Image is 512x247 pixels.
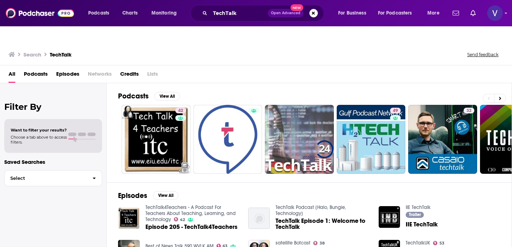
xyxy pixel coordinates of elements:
span: Networks [88,68,112,83]
a: TechTalkUK [406,240,430,246]
img: User Profile [487,5,503,21]
a: Show notifications dropdown [468,7,479,19]
a: PodcastsView All [118,92,180,101]
span: 49 [393,107,398,114]
button: Send feedback [465,52,501,58]
img: IIE TechTalk [379,206,400,228]
a: 32 [408,105,477,174]
a: EpisodesView All [118,191,178,200]
h3: Search [23,51,41,58]
a: TechTalk4Teachers - A Podcast For Teachers About Teaching, Learning, and Technology [145,204,236,222]
a: 42 [122,105,191,174]
p: Saved Searches [4,159,102,165]
div: Search podcasts, credits, & more... [197,5,331,21]
a: TechTalk Podcast [Halo, Bungie, Technology] [276,204,346,216]
a: satellite Botcast [276,240,310,246]
a: TechTalk Episode 1: Welcome to TechTalk [276,218,370,230]
h3: TechTalk [50,51,71,58]
img: Podchaser - Follow, Share and Rate Podcasts [6,6,74,20]
img: Episode 205 - TechTalk4Teachers [118,208,140,229]
span: Trailer [409,213,421,217]
span: Logged in as victoria.wilson [487,5,503,21]
a: Show notifications dropdown [450,7,462,19]
a: All [9,68,15,83]
button: open menu [333,7,375,19]
span: New [290,4,303,11]
button: Open AdvancedNew [268,9,304,17]
span: Open Advanced [271,11,300,15]
button: open menu [422,7,448,19]
span: Charts [122,8,138,18]
button: View All [153,191,178,200]
a: Charts [118,7,142,19]
a: 38 [313,241,325,245]
span: Want to filter your results? [11,128,67,133]
a: Episodes [56,68,79,83]
a: IIE TechTalk [406,221,438,227]
span: 42 [180,218,185,221]
button: View All [154,92,180,101]
button: Select [4,170,102,186]
button: open menu [373,7,422,19]
img: TechTalk Episode 1: Welcome to TechTalk [248,208,270,229]
span: Lists [147,68,158,83]
button: open menu [83,7,118,19]
span: 53 [439,242,444,245]
span: 42 [178,107,183,114]
h2: Filter By [4,102,102,112]
h2: Episodes [118,191,147,200]
button: Show profile menu [487,5,503,21]
h2: Podcasts [118,92,149,101]
a: IIE TechTalk [406,204,431,210]
span: 32 [466,107,471,114]
span: Select [5,176,87,181]
span: For Podcasters [378,8,412,18]
a: Credits [120,68,139,83]
a: 42 [174,217,185,221]
a: Podcasts [24,68,48,83]
a: 49 [337,105,406,174]
a: 49 [390,108,401,113]
button: open menu [146,7,186,19]
span: Podcasts [88,8,109,18]
span: 38 [320,242,325,245]
span: Monitoring [151,8,177,18]
span: For Business [338,8,366,18]
a: 42 [175,108,186,113]
a: 32 [464,108,474,113]
input: Search podcasts, credits, & more... [210,7,268,19]
span: Choose a tab above to access filters. [11,135,67,145]
a: 53 [433,241,444,245]
span: More [427,8,439,18]
a: Episode 205 - TechTalk4Teachers [145,224,238,230]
